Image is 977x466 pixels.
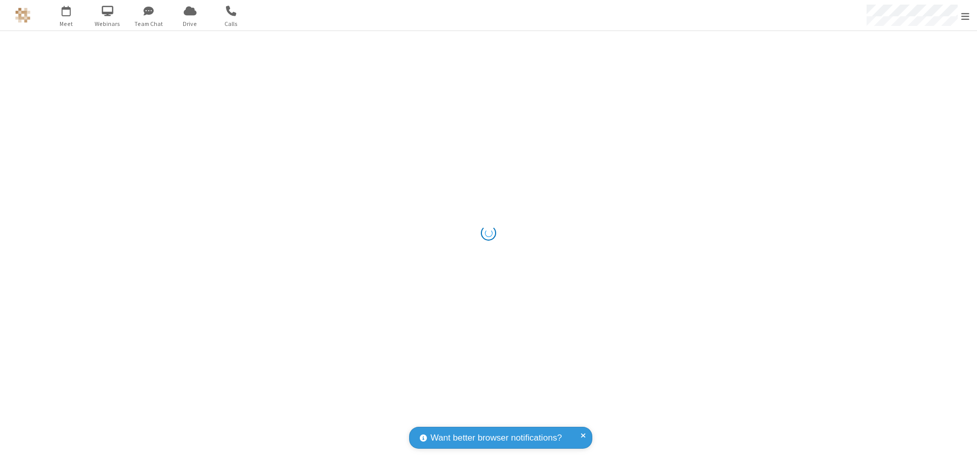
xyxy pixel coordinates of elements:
[430,431,562,445] span: Want better browser notifications?
[212,19,250,28] span: Calls
[171,19,209,28] span: Drive
[89,19,127,28] span: Webinars
[47,19,85,28] span: Meet
[130,19,168,28] span: Team Chat
[15,8,31,23] img: QA Selenium DO NOT DELETE OR CHANGE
